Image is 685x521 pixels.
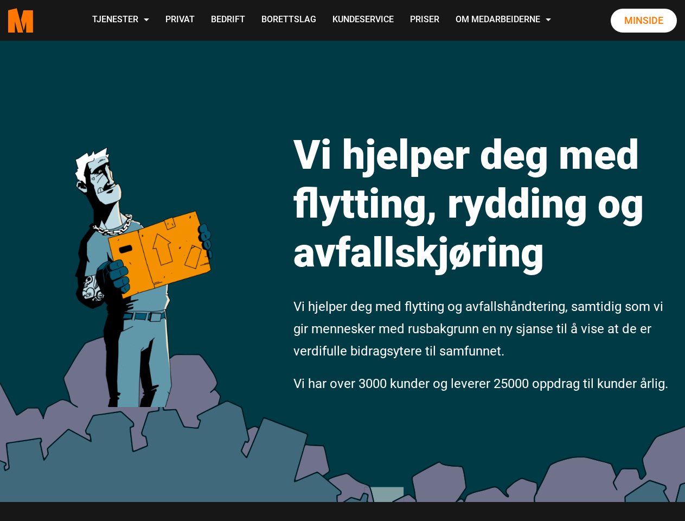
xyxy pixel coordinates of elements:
[84,1,157,40] a: Tjenester
[157,1,203,40] a: Privat
[293,376,668,391] span: Vi har over 3000 kunder og leverer 25000 oppdrag til kunder årlig.
[611,9,677,33] a: Minside
[447,1,559,40] a: Om Medarbeiderne
[293,299,663,359] span: Vi hjelper deg med flytting og avfallshåndtering, samtidig som vi gir mennesker med rusbakgrunn e...
[293,130,677,277] h1: Vi hjelper deg med flytting, rydding og avfallskjøring
[203,1,253,40] a: Bedrift
[324,1,402,40] a: Kundeservice
[402,1,447,40] a: Priser
[253,1,324,40] a: Borettslag
[65,106,220,407] img: medarbeiderne man icon optimized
